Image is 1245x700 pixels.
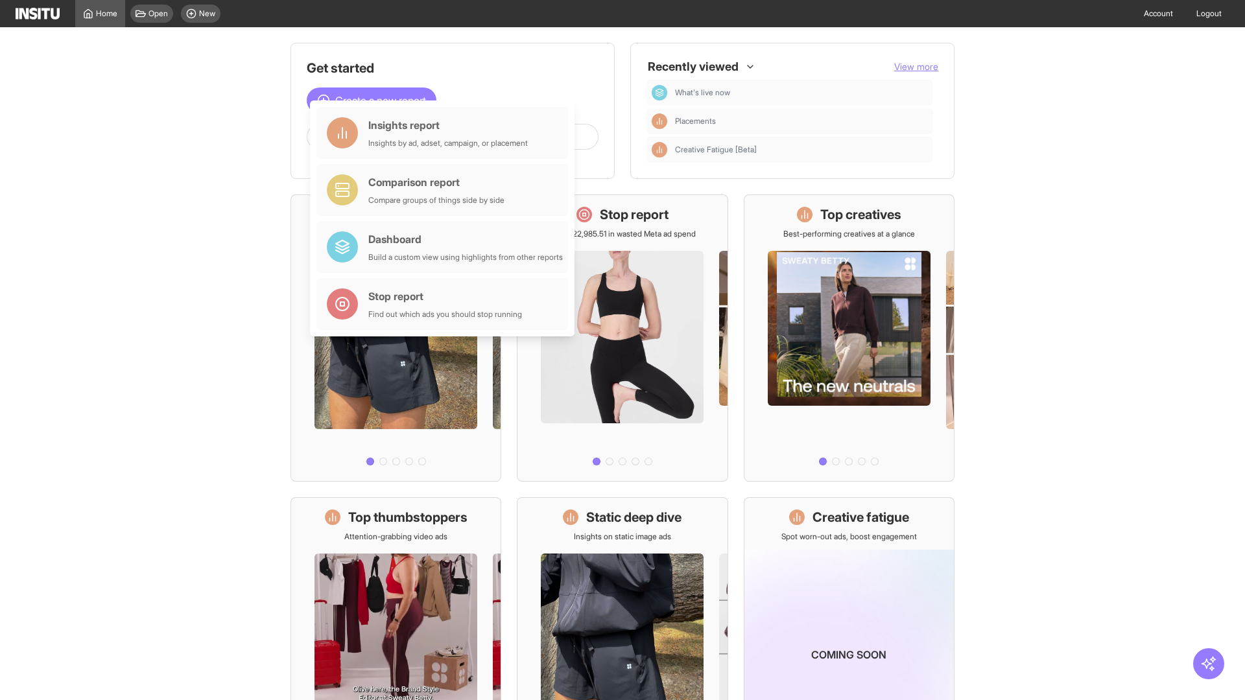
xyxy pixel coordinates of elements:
[675,87,928,98] span: What's live now
[307,87,436,113] button: Create a new report
[586,508,682,526] h1: Static deep dive
[368,174,504,190] div: Comparison report
[96,8,117,19] span: Home
[894,61,938,72] span: View more
[368,231,563,247] div: Dashboard
[652,113,667,129] div: Insights
[675,87,730,98] span: What's live now
[348,508,468,526] h1: Top thumbstoppers
[652,85,667,100] div: Dashboard
[307,59,599,77] h1: Get started
[368,117,528,133] div: Insights report
[344,531,447,542] p: Attention-grabbing video ads
[368,138,528,148] div: Insights by ad, adset, campaign, or placement
[675,145,757,155] span: Creative Fatigue [Beta]
[199,8,215,19] span: New
[335,93,426,108] span: Create a new report
[368,252,563,262] div: Build a custom view using highlights from other reports
[675,116,928,126] span: Placements
[675,116,716,126] span: Placements
[368,309,522,320] div: Find out which ads you should stop running
[574,531,671,542] p: Insights on static image ads
[652,142,667,157] div: Insights
[744,194,954,482] a: Top creativesBest-performing creatives at a glance
[368,288,522,304] div: Stop report
[783,229,915,239] p: Best-performing creatives at a glance
[148,8,168,19] span: Open
[16,8,60,19] img: Logo
[600,205,669,224] h1: Stop report
[820,205,901,224] h1: Top creatives
[368,195,504,205] div: Compare groups of things side by side
[549,229,696,239] p: Save £22,985.51 in wasted Meta ad spend
[517,194,728,482] a: Stop reportSave £22,985.51 in wasted Meta ad spend
[894,60,938,73] button: View more
[290,194,501,482] a: What's live nowSee all active ads instantly
[675,145,928,155] span: Creative Fatigue [Beta]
